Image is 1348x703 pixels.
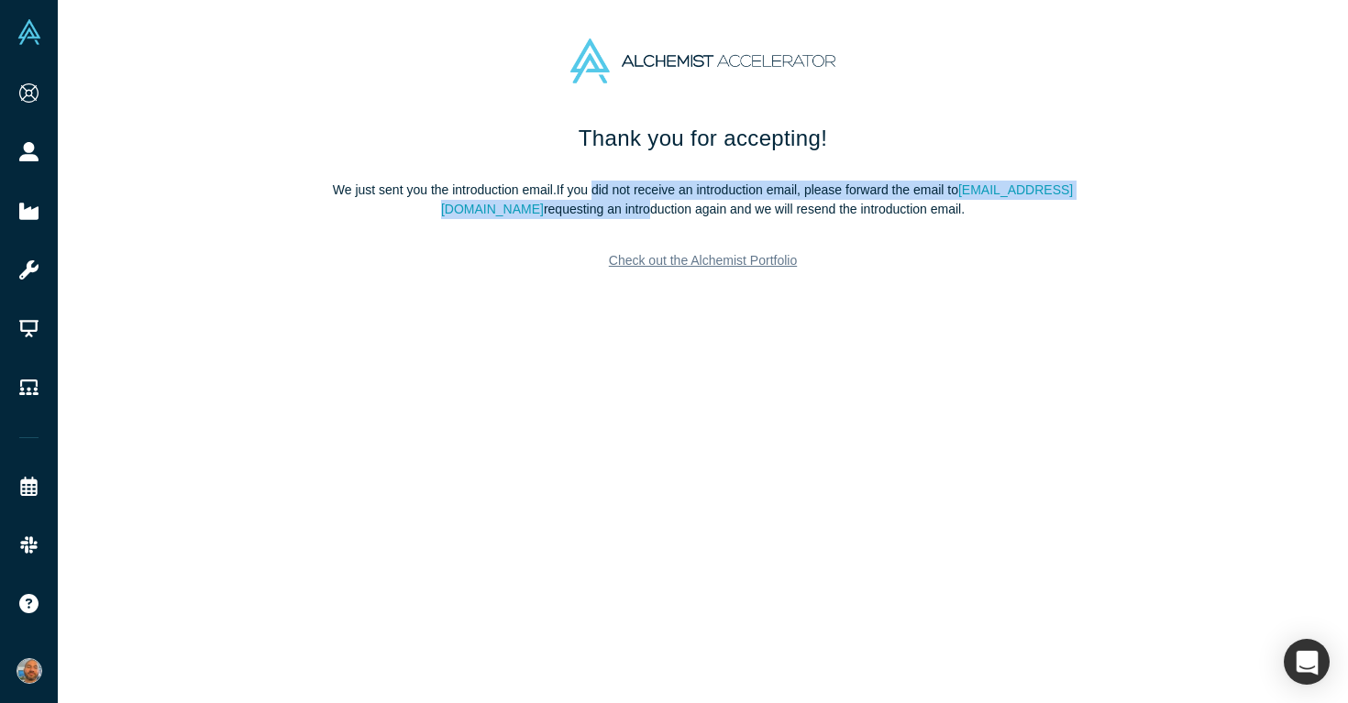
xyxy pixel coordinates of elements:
a: Check out the Alchemist Portfolio [595,245,811,277]
img: Aarlo Stone Fish's Account [17,658,42,684]
img: Alchemist Vault Logo [17,19,42,45]
img: Alchemist Accelerator Logo [570,38,834,83]
p: We just sent you the introduction email. If you did not receive an introduction email, please for... [318,181,1088,219]
h1: Thank you for accepting! [318,122,1088,155]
